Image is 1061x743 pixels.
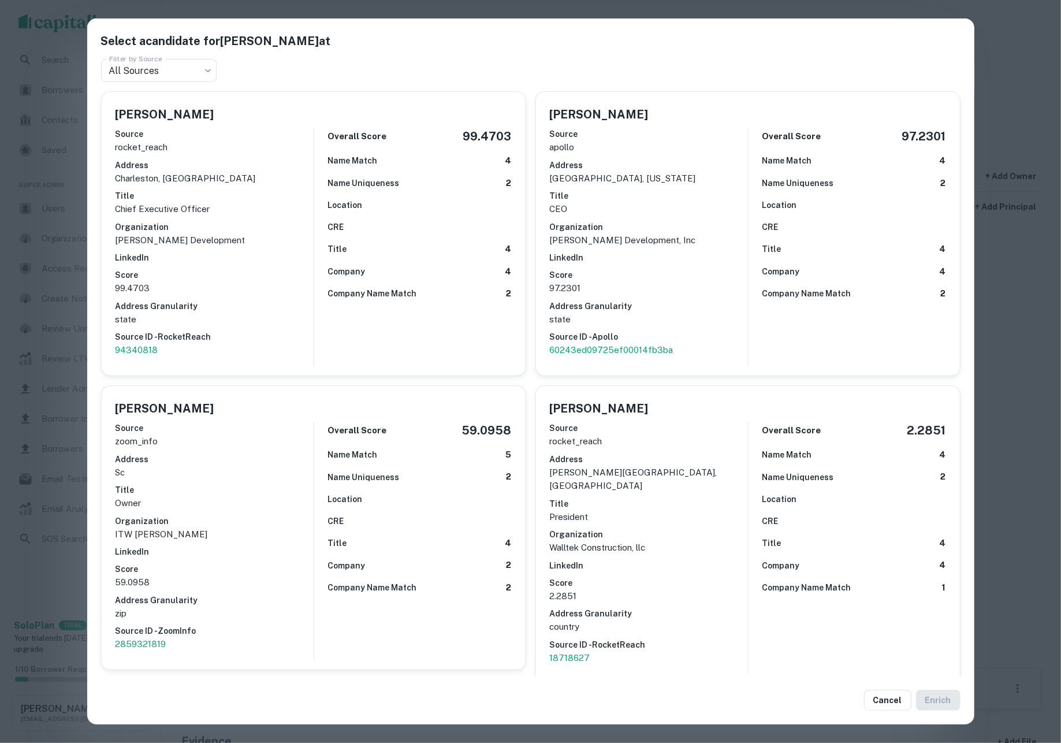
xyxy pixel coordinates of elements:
h5: [PERSON_NAME] [550,106,649,123]
h6: Overall Score [762,424,821,437]
p: rocket_reach [550,434,748,448]
div: All Sources [101,59,217,82]
h6: Name Match [328,448,378,461]
p: ITW [PERSON_NAME] [116,527,314,541]
h6: 4 [940,265,946,278]
h5: [PERSON_NAME] [116,106,214,123]
h6: Source ID - Apollo [550,330,748,343]
h6: Score [116,563,314,575]
h6: Score [550,269,748,281]
h5: [PERSON_NAME] [116,400,214,417]
h6: Source [116,422,314,434]
p: 2.2851 [550,589,748,603]
h6: 2 [507,581,512,595]
h6: 1 [942,581,946,595]
h6: Title [550,190,748,202]
h5: 59.0958 [462,422,512,439]
h6: Location [762,199,797,211]
h6: Source [550,128,748,140]
h6: Name Uniqueness [762,471,834,484]
p: Chief Executive Officer [116,202,314,216]
h6: Overall Score [762,130,821,143]
h5: 99.4703 [463,128,512,145]
h6: Company [762,559,800,572]
h6: 2 [507,177,512,190]
h6: LinkedIn [116,545,314,558]
h6: Company Name Match [762,287,851,300]
h6: LinkedIn [550,559,748,572]
p: [PERSON_NAME] Development, Inc [550,233,748,247]
h6: 4 [505,537,512,550]
h6: Source ID - ZoomInfo [116,625,314,637]
p: 97.2301 [550,281,748,295]
h6: Source ID - RocketReach [550,638,748,651]
h6: 2 [507,470,512,484]
p: sc [116,466,314,480]
h6: Source [116,128,314,140]
h6: Address [116,453,314,466]
p: 99.4703 [116,281,314,295]
h6: Address Granularity [550,300,748,313]
p: apollo [550,140,748,154]
h5: [PERSON_NAME] [550,400,649,417]
p: country [550,620,748,634]
h6: Location [328,199,363,211]
h6: Title [116,190,314,202]
label: Filter by Source [109,54,162,64]
h6: 5 [506,448,512,462]
iframe: Chat Widget [1003,651,1061,706]
h6: LinkedIn [116,251,314,264]
p: 2859321819 [116,637,314,651]
h6: 4 [940,448,946,462]
p: CEO [550,202,748,216]
h6: Organization [550,528,748,541]
h6: Name Match [328,154,378,167]
a: 60243ed09725ef00014fb3ba [550,343,748,357]
h6: 4 [505,243,512,256]
h6: CRE [328,515,344,527]
a: 18718627 [550,651,748,665]
h6: Organization [116,221,314,233]
h6: 4 [505,154,512,168]
h6: Location [328,493,363,506]
p: Owner [116,496,314,510]
h6: Score [550,577,748,589]
h6: CRE [762,515,779,527]
h6: 4 [940,559,946,572]
p: state [550,313,748,326]
h6: Company Name Match [328,287,417,300]
p: zoom_info [116,434,314,448]
h6: Title [762,537,781,549]
h6: Address Granularity [116,594,314,607]
h6: Company [328,265,366,278]
h6: 4 [940,154,946,168]
h6: Address Granularity [116,300,314,313]
button: Cancel [864,690,911,711]
h6: Source [550,422,748,434]
h6: Name Match [762,448,812,461]
h6: Score [116,269,314,281]
p: Walltek Construction, llc [550,541,748,555]
h6: Address [550,453,748,466]
h6: Name Uniqueness [328,177,400,190]
h6: Organization [550,221,748,233]
h6: Name Uniqueness [328,471,400,484]
h6: Address [116,159,314,172]
a: 94340818 [116,343,314,357]
p: [PERSON_NAME] Development [116,233,314,247]
h6: 2 [507,559,512,572]
p: zip [116,607,314,621]
h6: Title [328,243,347,255]
h6: Title [550,497,748,510]
h6: 2 [941,470,946,484]
p: [PERSON_NAME][GEOGRAPHIC_DATA], [GEOGRAPHIC_DATA] [550,466,748,493]
h6: Name Match [762,154,812,167]
h6: Overall Score [328,130,387,143]
h6: Address [550,159,748,172]
h6: Company Name Match [762,581,851,594]
p: [GEOGRAPHIC_DATA], [US_STATE] [550,172,748,185]
h5: 97.2301 [902,128,946,145]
